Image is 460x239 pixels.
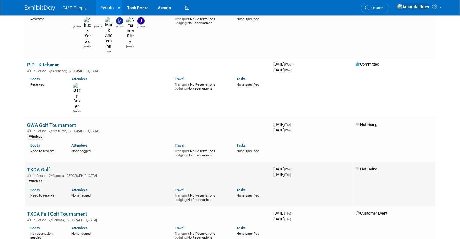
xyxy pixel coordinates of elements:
[94,25,102,28] div: Cody Sellers
[356,122,377,127] span: Not Going
[27,217,269,222] div: Catoosa, [GEOGRAPHIC_DATA]
[361,3,389,13] a: Search
[30,226,40,230] a: Booth
[237,83,259,87] span: None specified
[25,5,55,11] img: ExhibitDay
[71,143,88,148] a: Attendees
[175,232,190,236] span: Transport:
[73,25,81,28] div: Anna Hanley
[284,129,292,132] span: (Wed)
[397,3,429,10] img: Amanda Riley
[175,77,184,81] a: Travel
[116,25,123,28] div: Mitch Gosney
[27,68,269,73] div: Kitchener, [GEOGRAPHIC_DATA]
[30,192,62,198] div: Need to reserve
[33,69,48,73] span: In-Person
[71,230,170,236] div: None tagged
[95,17,102,25] img: Cody Sellers
[27,69,31,72] img: In-Person Event
[237,77,246,81] a: Tasks
[126,17,134,45] img: Amanda Riley
[30,148,62,153] div: Need to reserve
[284,168,292,171] span: (Wed)
[175,149,190,153] span: Transport:
[27,167,50,173] a: TXOA Golf
[73,83,81,109] img: Gary Baker
[27,134,44,140] div: Wireless
[273,211,293,216] span: [DATE]
[137,25,145,28] div: John Medina
[27,62,59,68] a: PIP - Kitchener
[30,16,62,21] div: Reserved
[369,6,383,10] span: Search
[30,77,40,81] a: Booth
[71,77,88,81] a: Attendees
[292,211,293,216] span: -
[30,81,62,87] div: Reserved
[175,194,190,198] span: Transport:
[27,211,87,217] a: TXOA Fall Golf Tournament
[284,123,291,127] span: (Tue)
[33,174,48,178] span: In-Person
[273,68,292,72] span: [DATE]
[71,192,170,198] div: None tagged
[71,188,88,192] a: Attendees
[293,167,294,171] span: -
[84,17,91,45] img: Chuck Karas
[175,153,187,157] span: Lodging:
[105,17,113,49] img: Mark Anderson
[356,211,387,216] span: Customer Event
[126,45,134,48] div: Amanda Riley
[33,218,48,222] span: In-Person
[237,149,259,153] span: None specified
[237,194,259,198] span: None specified
[27,174,31,177] img: In-Person Event
[284,63,292,66] span: (Wed)
[175,21,187,25] span: Lodging:
[27,128,269,133] div: Braselton, [GEOGRAPHIC_DATA]
[71,226,88,230] a: Attendees
[33,129,48,133] span: In-Person
[73,109,81,113] div: Gary Baker
[273,172,291,177] span: [DATE]
[175,192,227,202] div: No Reservations No Reservations
[175,188,184,192] a: Travel
[27,218,31,221] img: In-Person Event
[273,122,293,127] span: [DATE]
[284,173,291,177] span: (Thu)
[273,128,292,132] span: [DATE]
[175,87,187,91] span: Lodging:
[356,62,379,66] span: Committed
[356,167,377,171] span: Not Going
[237,226,246,230] a: Tasks
[30,143,40,148] a: Booth
[27,122,76,128] a: GWA Golf Tournament
[273,167,294,171] span: [DATE]
[27,129,31,132] img: In-Person Event
[175,16,227,25] div: No Reservations No Reservations
[237,188,246,192] a: Tasks
[105,49,113,53] div: Mark Anderson
[175,17,190,21] span: Transport:
[116,17,123,25] img: Mitch Gosney
[292,122,293,127] span: -
[30,188,40,192] a: Booth
[137,17,145,25] img: John Medina
[237,143,246,148] a: Tasks
[284,218,291,221] span: (Thu)
[175,148,227,157] div: No Reservations No Reservations
[73,17,81,25] img: Anna Hanley
[293,62,294,66] span: -
[284,212,291,215] span: (Thu)
[71,148,170,153] div: None tagged
[284,69,292,72] span: (Wed)
[63,5,87,10] span: GME Supply
[27,179,44,184] div: Wireless
[84,45,91,48] div: Chuck Karas
[237,232,259,236] span: None specified
[237,17,259,21] span: None specified
[273,217,291,221] span: [DATE]
[175,143,184,148] a: Travel
[175,198,187,202] span: Lodging:
[27,173,269,178] div: Catoosa, [GEOGRAPHIC_DATA]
